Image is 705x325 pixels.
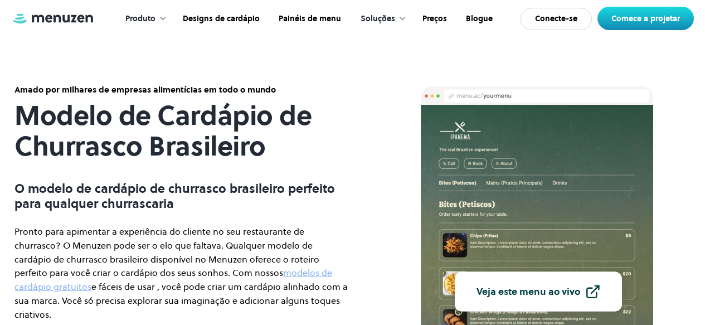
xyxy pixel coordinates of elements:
font: Modelo de Cardápio de Churrasco Brasileiro [14,97,312,164]
a: Preços [412,2,455,36]
font: Preços [422,13,447,24]
div: Produto [114,2,172,36]
font: Produto [125,13,155,24]
font: Conecte-se [535,13,577,24]
font: Pronto para apimentar a experiência do cliente no seu restaurante de churrasco? O Menuzen pode se... [14,225,319,279]
font: O modelo de cardápio de churrasco brasileiro perfeito para qualquer churrascaria [14,180,335,211]
a: Comece a projetar [597,7,694,30]
a: Designs de cardápio [172,2,268,36]
font: Comece a projetar [611,13,680,24]
a: Veja este menu ao vivo [455,272,622,312]
font: Designs de cardápio [183,13,260,24]
font: e fáceis de usar , você pode criar um cardápio alinhado com a sua marca. Você só precisa explorar... [14,280,348,321]
a: Painéis de menu [268,2,349,36]
font: Amado por milhares de empresas alimentícias em todo o mundo [14,84,276,95]
a: Conecte-se [521,8,592,30]
font: Soluções [361,13,395,24]
font: Painéis de menu [279,13,341,24]
font: Blogue [466,13,493,24]
font: Veja este menu ao vivo [477,285,580,298]
a: Blogue [455,2,501,36]
div: Soluções [349,2,412,36]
